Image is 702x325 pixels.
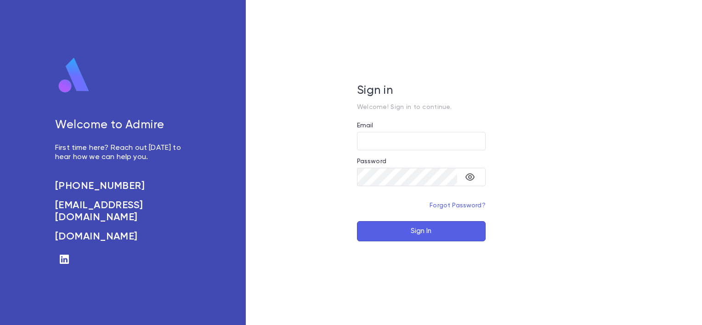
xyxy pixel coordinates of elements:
[55,57,93,94] img: logo
[55,180,191,192] a: [PHONE_NUMBER]
[357,158,386,165] label: Password
[55,119,191,132] h5: Welcome to Admire
[357,84,486,98] h5: Sign in
[55,143,191,162] p: First time here? Reach out [DATE] to hear how we can help you.
[55,200,191,223] a: [EMAIL_ADDRESS][DOMAIN_NAME]
[357,103,486,111] p: Welcome! Sign in to continue.
[55,231,191,243] a: [DOMAIN_NAME]
[461,168,479,186] button: toggle password visibility
[357,122,374,129] label: Email
[357,221,486,241] button: Sign In
[430,202,486,209] a: Forgot Password?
